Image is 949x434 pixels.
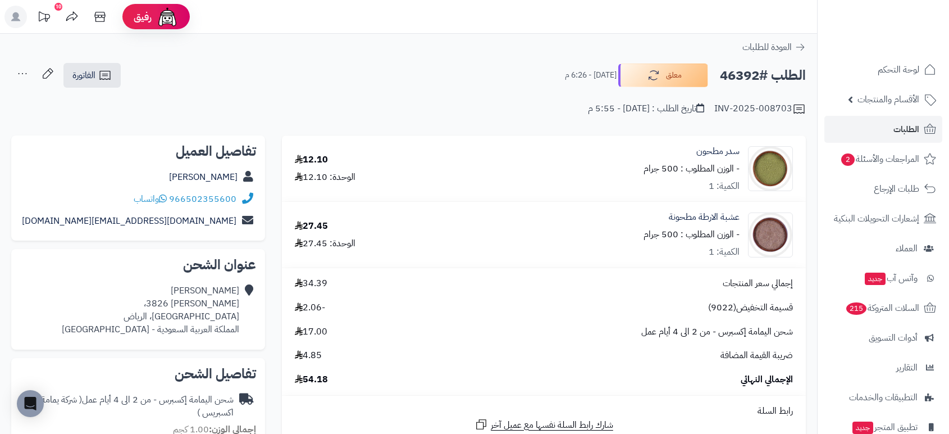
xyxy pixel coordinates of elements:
a: الفاتورة [63,63,121,88]
div: تاريخ الطلب : [DATE] - 5:55 م [588,102,704,115]
span: وآتس آب [864,270,918,286]
small: [DATE] - 6:26 م [565,70,617,81]
a: التطبيقات والخدمات [824,384,942,411]
a: لوحة التحكم [824,56,942,83]
span: إشعارات التحويلات البنكية [834,211,919,227]
a: تحديثات المنصة [30,6,58,31]
h2: تفاصيل الشحن [20,367,256,381]
span: 2 [841,153,855,166]
small: - الوزن المطلوب : 500 جرام [644,162,740,175]
div: [PERSON_NAME] [PERSON_NAME] 3826، [GEOGRAPHIC_DATA]، الرياض المملكة العربية السعودية - [GEOGRAPHI... [62,284,239,336]
a: سدر مطحون [696,145,740,158]
div: 12.10 [295,153,328,166]
span: المراجعات والأسئلة [840,151,919,167]
span: رفيق [134,10,152,24]
span: جديد [852,422,873,434]
a: المراجعات والأسئلة2 [824,146,942,173]
img: 1639900622-Jujube%20Leaf%20Powder-90x90.jpg [749,146,792,191]
div: الكمية: 1 [709,246,740,259]
span: قسيمة التخفيض(9022) [708,301,793,314]
span: شحن اليمامة إكسبرس - من 2 الى 4 أيام عمل [641,325,793,338]
a: إشعارات التحويلات البنكية [824,205,942,232]
span: -2.06 [295,301,325,314]
span: التقارير [896,360,918,376]
a: وآتس آبجديد [824,265,942,292]
div: 27.45 [295,220,328,233]
a: واتساب [134,192,167,206]
a: السلات المتروكة215 [824,295,942,322]
small: - الوزن المطلوب : 500 جرام [644,228,740,241]
a: شارك رابط السلة نفسها مع عميل آخر [474,418,613,432]
div: الوحدة: 27.45 [295,237,355,250]
h2: الطلب #46392 [720,64,806,87]
img: ai-face.png [156,6,179,28]
span: الطلبات [893,121,919,137]
img: logo-2.png [873,12,938,36]
span: لوحة التحكم [878,62,919,78]
span: 34.39 [295,277,327,290]
h2: عنوان الشحن [20,258,256,272]
span: أدوات التسويق [869,330,918,346]
img: 1661836093-Arta%20Powder-90x90.jpg [749,213,792,257]
span: 17.00 [295,325,327,338]
span: إجمالي سعر المنتجات [723,277,793,290]
div: 10 [54,3,62,11]
a: طلبات الإرجاع [824,175,942,202]
span: ضريبة القيمة المضافة [720,349,793,362]
a: [DOMAIN_NAME][EMAIL_ADDRESS][DOMAIN_NAME] [22,214,236,228]
span: 4.85 [295,349,322,362]
div: INV-2025-008703 [714,102,806,116]
span: العودة للطلبات [742,40,792,54]
span: 54.18 [295,373,328,386]
h2: تفاصيل العميل [20,144,256,158]
div: رابط السلة [286,405,801,418]
span: جديد [865,273,886,285]
span: الأقسام والمنتجات [857,92,919,107]
span: 215 [845,302,867,315]
a: عشبة الارطة مطحونة [669,211,740,224]
button: معلق [618,64,708,87]
span: التطبيقات والخدمات [849,390,918,405]
span: العملاء [896,241,918,256]
span: الفاتورة [72,69,95,82]
a: أدوات التسويق [824,324,942,351]
a: الطلبات [824,116,942,143]
span: السلات المتروكة [845,300,919,316]
a: العملاء [824,235,942,262]
a: [PERSON_NAME] [169,170,238,184]
span: شارك رابط السلة نفسها مع عميل آخر [491,419,613,432]
a: 966502355600 [169,192,236,206]
span: طلبات الإرجاع [874,181,919,197]
a: العودة للطلبات [742,40,806,54]
div: الكمية: 1 [709,180,740,193]
div: شحن اليمامة إكسبرس - من 2 الى 4 أيام عمل [20,394,234,419]
span: الإجمالي النهائي [741,373,793,386]
div: الوحدة: 12.10 [295,171,355,184]
div: Open Intercom Messenger [17,390,44,417]
a: التقارير [824,354,942,381]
